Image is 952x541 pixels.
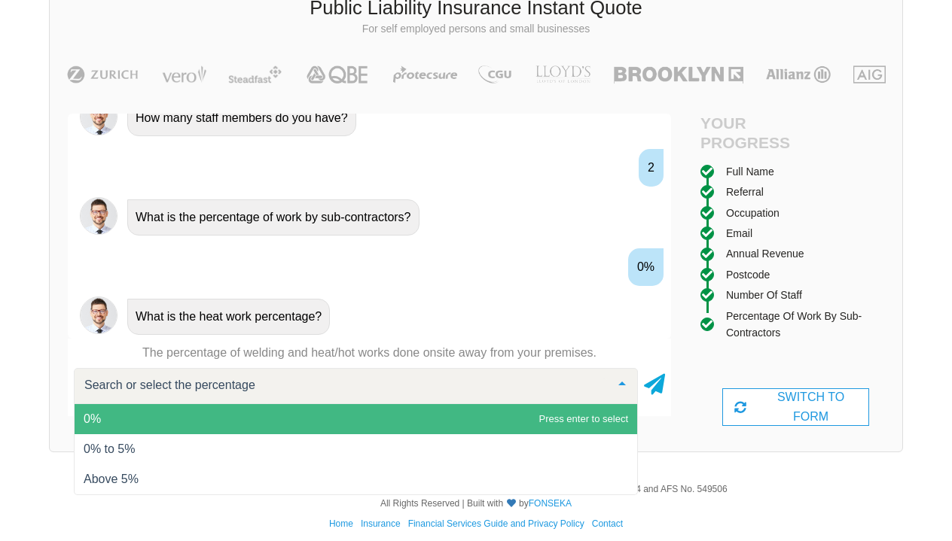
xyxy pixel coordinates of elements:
[329,518,353,529] a: Home
[60,65,145,84] img: Zurich | Public Liability Insurance
[726,225,752,242] div: Email
[722,388,869,426] div: SWITCH TO FORM
[472,65,517,84] img: CGU | Public Liability Insurance
[726,184,764,200] div: Referral
[628,248,664,286] div: 0%
[726,245,804,262] div: Annual Revenue
[84,442,135,455] span: 0% to 5%
[80,197,117,235] img: Chatbot | PLI
[81,378,607,393] input: Search or select the percentage
[127,299,330,335] div: What is the heat work percentage?
[758,65,838,84] img: Allianz | Public Liability Insurance
[700,114,796,151] h4: Your Progress
[68,345,671,361] p: The percentage of welding and heat/hot works done onsite away from your premises.
[84,473,139,485] span: Above 5%
[222,65,288,84] img: Steadfast | Public Liability Insurance
[527,65,600,84] img: LLOYD's | Public Liability Insurance
[408,518,584,529] a: Financial Services Guide and Privacy Policy
[608,65,749,84] img: Brooklyn | Public Liability Insurance
[592,518,623,529] a: Contact
[726,287,802,303] div: Number of staff
[80,296,117,334] img: Chatbot | PLI
[847,65,892,84] img: AIG | Public Liability Insurance
[127,100,356,136] div: How many staff members do you have?
[387,65,463,84] img: Protecsure | Public Liability Insurance
[726,205,780,221] div: Occupation
[639,149,664,187] div: 2
[726,163,774,180] div: Full Name
[361,518,401,529] a: Insurance
[529,498,572,509] a: FONSEKA
[61,22,891,37] p: For self employed persons and small businesses
[127,199,420,236] div: What is the percentage of work by sub-contractors?
[726,266,770,283] div: Postcode
[84,412,101,425] span: 0%
[726,308,891,342] div: Percentage of work by sub-contractors
[297,65,379,84] img: QBE | Public Liability Insurance
[80,98,117,135] img: Chatbot | PLI
[155,65,213,84] img: Vero | Public Liability Insurance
